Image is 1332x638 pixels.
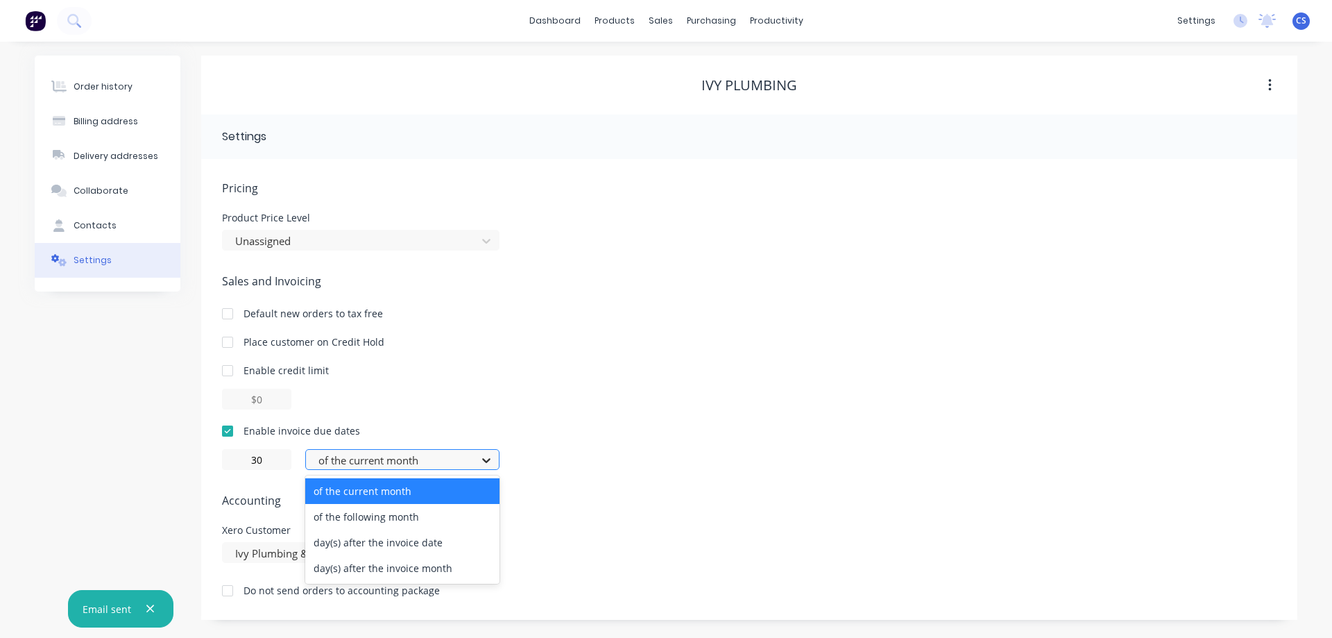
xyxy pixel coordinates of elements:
[244,423,360,438] div: Enable invoice due dates
[222,389,291,410] input: $0
[74,150,158,162] div: Delivery addresses
[74,254,112,267] div: Settings
[74,115,138,128] div: Billing address
[35,174,180,208] button: Collaborate
[35,69,180,104] button: Order history
[83,602,131,616] div: Email sent
[35,208,180,243] button: Contacts
[35,104,180,139] button: Billing address
[35,139,180,174] button: Delivery addresses
[244,335,384,349] div: Place customer on Credit Hold
[743,10,810,31] div: productivity
[35,243,180,278] button: Settings
[222,492,1276,509] span: Accounting
[244,306,383,321] div: Default new orders to tax free
[588,10,642,31] div: products
[74,219,117,232] div: Contacts
[1170,10,1222,31] div: settings
[701,77,797,94] div: Ivy Plumbing
[305,478,499,504] div: of the current month
[25,10,46,31] img: Factory
[642,10,680,31] div: sales
[244,583,440,598] div: Do not send orders to accounting package
[305,504,499,530] div: of the following month
[74,81,133,93] div: Order history
[222,449,291,470] input: 0
[522,10,588,31] a: dashboard
[222,213,499,223] div: Product Price Level
[74,185,128,197] div: Collaborate
[1296,15,1306,27] span: CS
[244,363,329,378] div: Enable credit limit
[680,10,743,31] div: purchasing
[222,180,1276,196] span: Pricing
[305,555,499,581] div: day(s) after the invoice month
[305,530,499,555] div: day(s) after the invoice date
[222,273,1276,289] span: Sales and Invoicing
[222,128,266,145] div: Settings
[222,526,499,535] div: Xero Customer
